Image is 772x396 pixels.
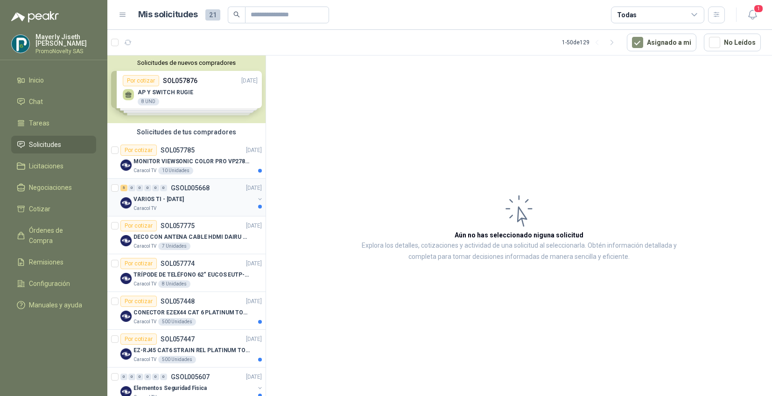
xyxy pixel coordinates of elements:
[29,139,61,150] span: Solicitudes
[11,93,96,111] a: Chat
[120,235,132,246] img: Company Logo
[120,273,132,284] img: Company Logo
[11,11,59,22] img: Logo peakr
[120,296,157,307] div: Por cotizar
[161,260,195,267] p: SOL057774
[133,384,207,393] p: Elementos Seguridad Fisica
[246,259,262,268] p: [DATE]
[11,296,96,314] a: Manuales y ayuda
[133,356,156,363] p: Caracol TV
[233,11,240,18] span: search
[111,59,262,66] button: Solicitudes de nuevos compradores
[107,56,266,123] div: Solicitudes de nuevos compradoresPor cotizarSOL057876[DATE] AP Y SWITCH RUGIE8 UNDPor cotizarSOL0...
[359,240,679,263] p: Explora los detalles, cotizaciones y actividad de una solicitud al seleccionarla. Obtén informaci...
[152,185,159,191] div: 0
[205,9,220,21] span: 21
[158,280,190,288] div: 8 Unidades
[29,204,50,214] span: Cotizar
[133,280,156,288] p: Caracol TV
[11,71,96,89] a: Inicio
[158,243,190,250] div: 7 Unidades
[29,118,49,128] span: Tareas
[11,200,96,218] a: Cotizar
[29,225,87,246] span: Órdenes de Compra
[120,220,157,231] div: Por cotizar
[133,233,250,242] p: DECO CON ANTENA CABLE HDMI DAIRU DR90014
[133,318,156,326] p: Caracol TV
[120,374,127,380] div: 0
[120,348,132,360] img: Company Logo
[128,185,135,191] div: 0
[11,275,96,292] a: Configuración
[35,49,96,54] p: PromoNovelty SAS
[161,222,195,229] p: SOL057775
[138,8,198,21] h1: Mis solicitudes
[158,318,196,326] div: 500 Unidades
[246,146,262,155] p: [DATE]
[29,300,82,310] span: Manuales y ayuda
[152,374,159,380] div: 0
[136,185,143,191] div: 0
[161,336,195,342] p: SOL057447
[246,222,262,230] p: [DATE]
[107,292,266,330] a: Por cotizarSOL057448[DATE] Company LogoCONECTOR EZEX44 CAT 6 PLATINUM TOOLSCaracol TV500 Unidades
[246,297,262,306] p: [DATE]
[120,311,132,322] img: Company Logo
[133,195,184,204] p: VARIOS TI - [DATE]
[617,10,637,20] div: Todas
[744,7,761,23] button: 1
[107,254,266,292] a: Por cotizarSOL057774[DATE] Company LogoTRÍPODE DE TELÉFONO 62“ EUCOS EUTP-010Caracol TV8 Unidades
[133,205,156,212] p: Caracol TV
[133,157,250,166] p: MONITOR VIEWSONIC COLOR PRO VP2786-4K
[753,4,764,13] span: 1
[161,298,195,305] p: SOL057448
[29,97,43,107] span: Chat
[120,145,157,156] div: Por cotizar
[171,185,210,191] p: GSOL005668
[133,243,156,250] p: Caracol TV
[562,35,619,50] div: 1 - 50 de 129
[120,160,132,171] img: Company Logo
[11,222,96,250] a: Órdenes de Compra
[29,182,72,193] span: Negociaciones
[704,34,761,51] button: No Leídos
[136,374,143,380] div: 0
[120,333,157,345] div: Por cotizar
[35,34,96,47] p: Mayerly Jiseth [PERSON_NAME]
[627,34,696,51] button: Asignado a mi
[11,136,96,153] a: Solicitudes
[246,335,262,344] p: [DATE]
[120,182,264,212] a: 5 0 0 0 0 0 GSOL005668[DATE] Company LogoVARIOS TI - [DATE]Caracol TV
[246,373,262,382] p: [DATE]
[160,185,167,191] div: 0
[160,374,167,380] div: 0
[12,35,29,53] img: Company Logo
[107,216,266,254] a: Por cotizarSOL057775[DATE] Company LogoDECO CON ANTENA CABLE HDMI DAIRU DR90014Caracol TV7 Unidades
[107,330,266,368] a: Por cotizarSOL057447[DATE] Company LogoEZ-RJ45 CAT6 STRAIN REL PLATINUM TOOLSCaracol TV500 Unidades
[29,75,44,85] span: Inicio
[133,308,250,317] p: CONECTOR EZEX44 CAT 6 PLATINUM TOOLS
[29,278,70,289] span: Configuración
[171,374,210,380] p: GSOL005607
[161,147,195,153] p: SOL057785
[455,230,583,240] h3: Aún no has seleccionado niguna solicitud
[29,161,63,171] span: Licitaciones
[133,271,250,279] p: TRÍPODE DE TELÉFONO 62“ EUCOS EUTP-010
[107,141,266,179] a: Por cotizarSOL057785[DATE] Company LogoMONITOR VIEWSONIC COLOR PRO VP2786-4KCaracol TV10 Unidades
[144,374,151,380] div: 0
[144,185,151,191] div: 0
[11,253,96,271] a: Remisiones
[158,356,196,363] div: 500 Unidades
[158,167,193,174] div: 10 Unidades
[11,179,96,196] a: Negociaciones
[120,258,157,269] div: Por cotizar
[11,157,96,175] a: Licitaciones
[133,167,156,174] p: Caracol TV
[107,123,266,141] div: Solicitudes de tus compradores
[120,197,132,208] img: Company Logo
[11,114,96,132] a: Tareas
[246,184,262,193] p: [DATE]
[133,346,250,355] p: EZ-RJ45 CAT6 STRAIN REL PLATINUM TOOLS
[128,374,135,380] div: 0
[120,185,127,191] div: 5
